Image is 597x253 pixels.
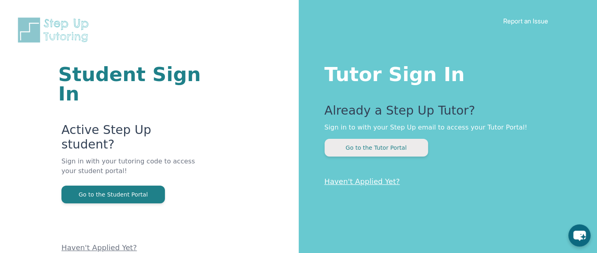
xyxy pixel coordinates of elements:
a: Go to the Tutor Portal [325,144,428,151]
p: Active Step Up student? [61,123,202,157]
p: Sign in with your tutoring code to access your student portal! [61,157,202,186]
a: Go to the Student Portal [61,190,165,198]
p: Sign in to with your Step Up email to access your Tutor Portal! [325,123,565,132]
h1: Student Sign In [58,65,202,103]
a: Report an Issue [503,17,548,25]
img: Step Up Tutoring horizontal logo [16,16,94,44]
a: Haven't Applied Yet? [325,177,400,186]
h1: Tutor Sign In [325,61,565,84]
p: Already a Step Up Tutor? [325,103,565,123]
button: chat-button [568,224,591,247]
a: Haven't Applied Yet? [61,243,137,252]
button: Go to the Tutor Portal [325,139,428,157]
button: Go to the Student Portal [61,186,165,203]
